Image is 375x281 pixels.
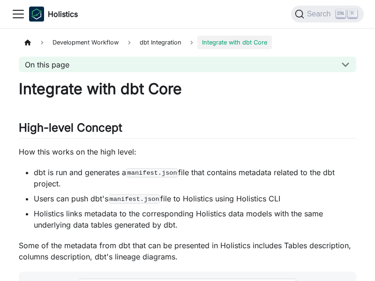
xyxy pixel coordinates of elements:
[135,36,186,49] a: dbt Integration
[19,57,356,72] button: On this page
[48,8,78,20] b: Holistics
[11,7,25,21] button: Toggle navigation bar
[291,6,364,22] button: Search (Ctrl+K)
[126,168,178,177] code: manifest.json
[140,39,181,46] span: dbt Integration
[19,121,356,139] h2: High-level Concept
[29,7,78,22] a: HolisticsHolistics
[197,36,272,49] span: Integrate with dbt Core
[19,146,356,157] p: How this works on the high level:
[19,36,356,49] nav: Breadcrumbs
[348,9,357,18] kbd: K
[34,208,356,230] li: Holistics links metadata to the corresponding Holistics data models with the same underlying data...
[19,240,356,262] p: Some of the metadata from dbt that can be presented in Holistics includes Tables description, col...
[34,193,356,204] li: Users can push dbt's file to Holistics using Holistics CLI
[48,36,123,49] span: Development Workflow
[19,80,356,98] h1: Integrate with dbt Core
[29,7,44,22] img: Holistics
[19,36,37,49] a: Home page
[108,194,160,204] code: manifest.json
[34,167,356,189] li: dbt is run and generates a file that contains metadata related to the dbt project.
[304,10,337,18] span: Search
